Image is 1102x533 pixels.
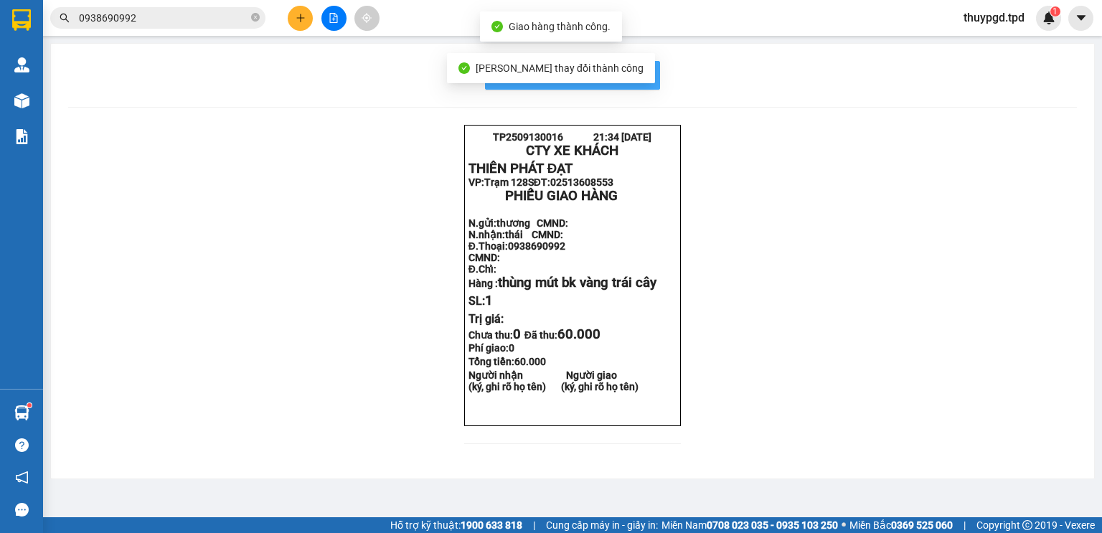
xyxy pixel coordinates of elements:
img: warehouse-icon [14,405,29,420]
span: Giao hàng thành công. [509,21,611,32]
span: Gửi: [12,14,34,29]
span: thái CMND: [505,229,563,240]
div: Lab lý thường kiệt [12,29,116,64]
span: check-circle [458,62,470,74]
span: 02513608553 [550,176,613,188]
span: caret-down [1075,11,1088,24]
span: close-circle [251,11,260,25]
button: file-add [321,6,347,31]
span: TP2509130016 [493,131,563,143]
img: logo-vxr [12,9,31,31]
span: Miền Bắc [849,517,953,533]
div: 046070003309 [12,84,116,101]
span: | [964,517,966,533]
span: PHIẾU GIAO HÀNG [505,188,618,204]
strong: (ký, ghi rõ họ tên) (ký, ghi rõ họ tên) [468,381,639,392]
span: copyright [1022,520,1032,530]
strong: 0369 525 060 [891,519,953,531]
span: question-circle [15,438,29,452]
div: Trạm 128 [126,12,240,29]
strong: Hàng : [468,278,656,289]
span: plus [296,13,306,23]
strong: Đ.Thoại: [468,240,565,252]
span: Cung cấp máy in - giấy in: [546,517,658,533]
img: warehouse-icon [14,57,29,72]
div: Quận 10 [12,12,116,29]
button: caret-down [1068,6,1093,31]
span: 21:34 [593,131,619,143]
sup: 1 [27,403,32,407]
span: file-add [329,13,339,23]
span: 0938690992 [508,240,565,252]
span: 60.000 [514,356,546,367]
strong: N.gửi: [468,217,568,229]
span: 1 [1052,6,1058,16]
strong: Chưa thu: Đã thu: [468,329,601,341]
span: [DATE] [621,131,651,143]
img: warehouse-icon [14,93,29,108]
span: 0 [509,342,514,354]
strong: CMND: [468,252,500,263]
sup: 1 [1050,6,1060,16]
span: Nhận: [126,14,160,29]
span: search [60,13,70,23]
span: 0 [513,326,521,342]
span: thương CMND: [496,217,568,229]
img: icon-new-feature [1042,11,1055,24]
span: notification [15,471,29,484]
strong: 1900 633 818 [461,519,522,531]
span: aim [362,13,372,23]
span: Tổng tiền: [468,356,546,367]
span: thùng mút bk vàng trái cây [498,275,656,291]
strong: Đ.Chỉ: [468,263,496,275]
input: Tìm tên, số ĐT hoặc mã đơn [79,10,248,26]
span: Hỗ trợ kỹ thuật: [390,517,522,533]
div: nk [PERSON_NAME] [126,29,240,64]
strong: 0708 023 035 - 0935 103 250 [707,519,838,531]
span: check-circle [491,21,503,32]
span: 1 [485,293,493,308]
span: Trạm 128 [484,176,528,188]
span: message [15,503,29,517]
strong: N.nhận: [468,229,563,240]
span: | [533,517,535,533]
span: SL: [468,294,493,308]
strong: Phí giao: [468,342,514,354]
span: thuypgd.tpd [952,9,1036,27]
span: ⚪️ [842,522,846,528]
button: aim [354,6,380,31]
span: Miền Nam [661,517,838,533]
strong: VP: SĐT: [468,176,613,188]
img: solution-icon [14,129,29,144]
button: plus [288,6,313,31]
strong: THIÊN PHÁT ĐẠT [468,161,573,176]
span: 60.000 [557,326,601,342]
strong: Người nhận Người giao [468,369,617,381]
span: close-circle [251,13,260,22]
span: [PERSON_NAME] thay đổi thành công [476,62,644,74]
span: Trị giá: [468,312,504,326]
strong: CTY XE KHÁCH [526,143,618,159]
